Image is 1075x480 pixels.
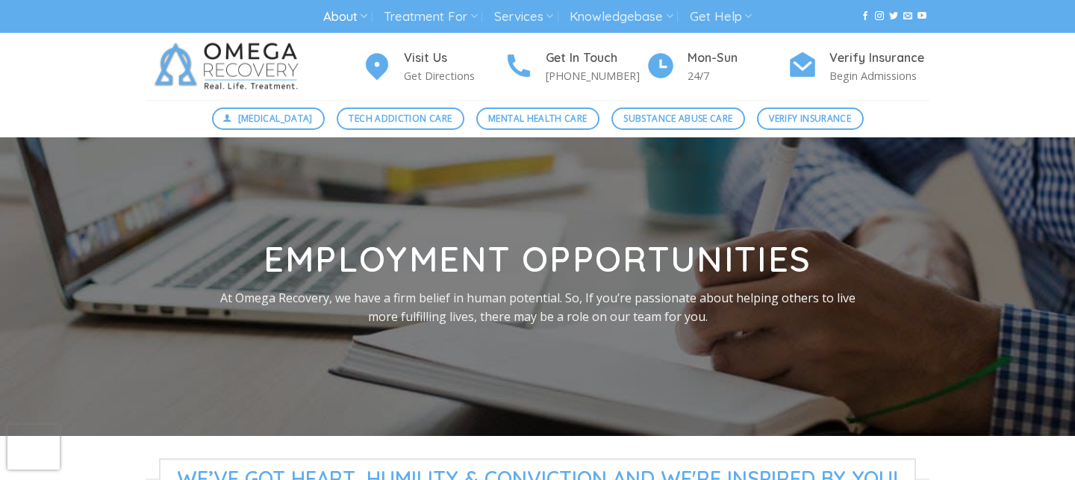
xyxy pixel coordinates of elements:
strong: Employment opportunities [264,237,812,281]
h4: Visit Us [404,49,504,68]
a: Services [494,3,553,31]
a: Tech Addiction Care [337,107,464,130]
a: Get In Touch [PHONE_NUMBER] [504,49,646,85]
span: Substance Abuse Care [623,111,732,125]
h4: Mon-Sun [688,49,788,68]
a: Treatment For [384,3,477,31]
a: Follow on YouTube [917,11,926,22]
p: Get Directions [404,67,504,84]
iframe: reCAPTCHA [7,425,60,470]
a: Knowledgebase [570,3,673,31]
a: Follow on Twitter [889,11,898,22]
a: Get Help [690,3,752,31]
span: Verify Insurance [769,111,851,125]
a: Follow on Instagram [875,11,884,22]
h4: Get In Touch [546,49,646,68]
a: Send us an email [903,11,912,22]
h4: Verify Insurance [829,49,929,68]
a: About [323,3,367,31]
span: Mental Health Care [488,111,587,125]
span: Tech Addiction Care [349,111,452,125]
a: Verify Insurance [757,107,864,130]
a: [MEDICAL_DATA] [212,107,325,130]
a: Mental Health Care [476,107,599,130]
p: [PHONE_NUMBER] [546,67,646,84]
span: [MEDICAL_DATA] [238,111,313,125]
img: Omega Recovery [146,33,314,100]
p: Begin Admissions [829,67,929,84]
a: Follow on Facebook [861,11,870,22]
a: Verify Insurance Begin Admissions [788,49,929,85]
p: At Omega Recovery, we have a firm belief in human potential. So, If you’re passionate about helpi... [215,288,860,326]
a: Substance Abuse Care [611,107,745,130]
p: 24/7 [688,67,788,84]
a: Visit Us Get Directions [362,49,504,85]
